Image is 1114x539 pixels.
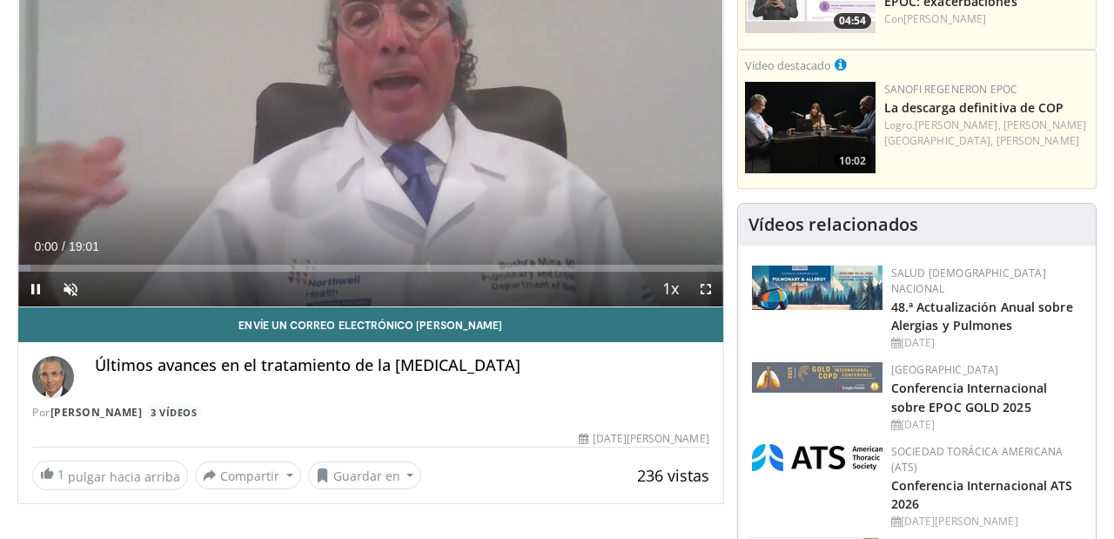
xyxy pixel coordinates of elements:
font: [DATE] [901,417,936,432]
a: [GEOGRAPHIC_DATA] [891,362,999,377]
div: Progress Bar [18,265,723,272]
a: [PERSON_NAME] [997,133,1079,148]
a: Sanofi Regeneron EPOC [884,82,1018,97]
font: Vídeos relacionados [748,212,918,236]
a: La descarga definitiva de COP [884,99,1064,116]
button: Compartir [195,462,301,489]
img: Avatar [32,356,74,398]
a: 3 vídeos [145,405,203,420]
img: 5a5e9f8f-baed-4a36-9fe2-4d00eabc5e31.png.150x105_q85_crop-smart_upscale.png [745,82,876,173]
a: [PERSON_NAME], [915,118,1000,132]
button: Fullscreen [688,272,723,307]
a: Sociedad Torácica Americana (ATS) [891,444,1064,475]
font: Por [32,405,50,420]
a: Conferencia Internacional sobre EPOC GOLD 2025 [891,380,1048,414]
font: Compartir [220,468,279,484]
font: [DATE][PERSON_NAME] [593,431,709,446]
a: [PERSON_NAME][GEOGRAPHIC_DATA], [884,118,1086,148]
a: 48.ª Actualización Anual sobre Alergias y Pulmones [891,299,1073,334]
img: b90f5d12-84c1-472e-b843-5cad6c7ef911.jpg.150x105_q85_autocrop_double_scale_upscale_version-0.2.jpg [752,266,882,310]
img: 29f03053-4637-48fc-b8d3-cde88653f0ec.jpeg.150x105_q85_autocrop_double_scale_upscale_version-0.2.jpg [752,362,882,393]
button: Pause [18,272,53,307]
a: 10:02 [745,82,876,173]
font: Vídeo destacado [745,57,831,73]
a: 1 pulgar hacia arriba [32,461,188,490]
button: Unmute [53,272,88,307]
font: [DATE] [901,335,936,350]
a: Envíe un correo electrónico [PERSON_NAME] [18,307,723,342]
a: [PERSON_NAME] [903,11,986,26]
button: Playback Rate [654,272,688,307]
img: 31f0e357-1e8b-4c70-9a73-47d0d0a8b17d.png.150x105_q85_autocrop_double_scale_upscale_version-0.2.jpg [752,444,882,471]
span: / [62,239,65,253]
font: Con [884,11,903,26]
font: [DATE][PERSON_NAME] [901,514,1018,529]
font: Envíe un correo electrónico [PERSON_NAME] [238,319,502,331]
a: [PERSON_NAME] [50,405,143,420]
button: Guardar en [308,462,422,489]
font: pulgar hacia arriba [68,468,180,485]
font: 236 vistas [637,465,709,486]
font: Últimos avances en el tratamiento de la [MEDICAL_DATA] [95,354,520,375]
font: Guardar en [333,468,400,484]
font: Logro. [884,118,916,132]
font: 04:54 [839,13,866,28]
font: 10:02 [839,153,866,168]
span: 19:01 [69,239,99,253]
a: Conferencia Internacional ATS 2026 [891,477,1073,512]
font: 3 vídeos [151,406,197,419]
font: 1 [57,466,64,482]
a: Salud [DEMOGRAPHIC_DATA] Nacional [891,266,1046,296]
span: 0:00 [34,239,57,253]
